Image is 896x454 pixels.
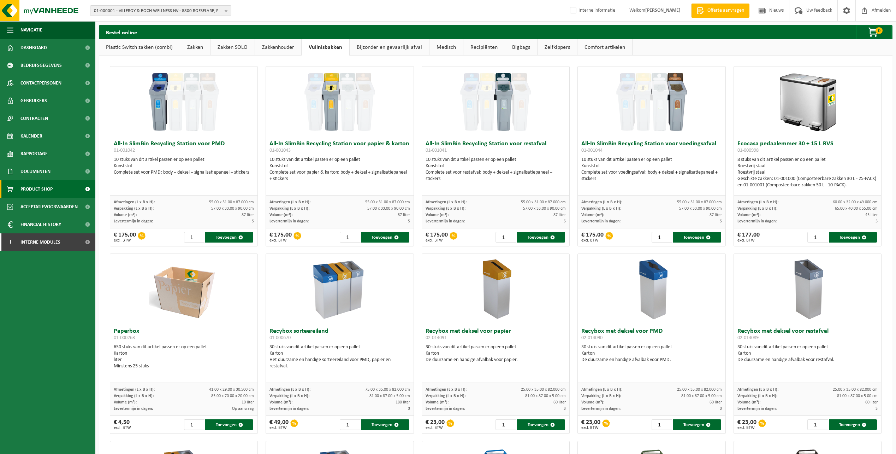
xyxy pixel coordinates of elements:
[581,141,722,155] h3: All-In SlimBin Recycling Station voor voedingsafval
[691,4,749,18] a: Offerte aanvragen
[114,357,254,363] div: liter
[114,219,153,223] span: Levertermijn in dagen:
[581,350,722,357] div: Karton
[496,419,516,430] input: 1
[211,206,254,211] span: 57.00 x 33.00 x 90.00 cm
[361,232,409,243] button: Toevoegen
[114,350,254,357] div: Karton
[269,344,410,369] div: 30 stuks van dit artikel passen er op een pallet
[737,394,777,398] span: Verpakking (L x B x H):
[581,200,622,204] span: Afmetingen (L x B x H):
[737,148,759,153] span: 01-000998
[581,419,600,430] div: € 23,00
[525,394,566,398] span: 81.00 x 87.00 x 5.00 cm
[681,394,722,398] span: 81.00 x 87.00 x 5.00 cm
[408,219,410,223] span: 5
[581,344,722,363] div: 30 stuks van dit artikel passen er op een pallet
[20,74,61,92] span: Contactpersonen
[180,39,210,56] a: Zakken
[20,233,60,251] span: Interne modules
[426,328,566,342] h3: Recybox met deksel voor papier
[737,344,878,363] div: 30 stuks van dit artikel passen er op een pallet
[114,163,254,169] div: Kunststof
[679,206,722,211] span: 57.00 x 33.00 x 90.00 cm
[737,169,878,176] div: Roestvrij staal
[20,216,61,233] span: Financial History
[581,206,621,211] span: Verpakking (L x B x H):
[302,39,349,56] a: Vuilnisbakken
[737,176,878,188] div: Geschikte zakken: 01-001000 (Composteerbare zakken 30 L - 25-PACK) en 01-001001 (Composteerbare z...
[807,419,828,430] input: 1
[269,157,410,182] div: 10 stuks van dit artikel passen er op een pallet
[720,219,722,223] span: 5
[737,219,777,223] span: Levertermijn in dagen:
[426,400,449,404] span: Volume (m³):
[496,232,516,243] input: 1
[20,127,42,145] span: Kalender
[269,419,289,430] div: € 49,00
[209,388,254,392] span: 41.00 x 29.00 x 30.500 cm
[856,25,892,39] button: 0
[876,219,878,223] span: 5
[269,169,410,182] div: Complete set voor papier & karton: body + deksel + signalisatiepaneel + stickers
[737,206,777,211] span: Verpakking (L x B x H):
[94,6,222,16] span: 01-000001 - VILLEROY & BOCH WELLNESS NV - 8800 ROESELARE, POPULIERSTRAAT 1
[211,394,254,398] span: 85.00 x 70.00 x 20.00 cm
[205,419,253,430] button: Toevoegen
[304,66,375,137] img: 01-001043
[720,407,722,411] span: 3
[645,8,681,13] strong: [PERSON_NAME]
[677,200,722,204] span: 55.00 x 31.00 x 87.000 cm
[269,400,292,404] span: Volume (m³):
[581,232,604,243] div: € 175,00
[269,350,410,357] div: Karton
[426,426,445,430] span: excl. BTW
[876,407,878,411] span: 3
[581,394,621,398] span: Verpakking (L x B x H):
[737,388,778,392] span: Afmetingen (L x B x H):
[114,426,131,430] span: excl. BTW
[865,400,878,404] span: 60 liter
[269,388,310,392] span: Afmetingen (L x B x H):
[652,419,672,430] input: 1
[114,232,136,243] div: € 175,00
[149,66,219,137] img: 01-001042
[209,200,254,204] span: 55.00 x 31.00 x 87.000 cm
[426,200,467,204] span: Afmetingen (L x B x H):
[737,335,759,340] span: 02-014089
[269,148,291,153] span: 01-001043
[829,419,877,430] button: Toevoegen
[737,200,778,204] span: Afmetingen (L x B x H):
[737,141,878,155] h3: Ecocasa pedaalemmer 30 + 15 L RVS
[20,39,47,57] span: Dashboard
[737,157,878,188] div: 8 stuks van dit artikel passen er op een pallet
[20,21,42,39] span: Navigatie
[269,200,310,204] span: Afmetingen (L x B x H):
[114,213,137,217] span: Volume (m³):
[114,407,153,411] span: Levertermijn in dagen:
[149,254,219,325] img: 01-000263
[460,254,531,325] img: 02-014091
[581,357,722,363] div: De duurzame en handige afvalbak voor PMD.
[581,407,621,411] span: Levertermijn in dagen:
[269,213,292,217] span: Volume (m³):
[304,254,375,325] img: 01-000670
[114,388,155,392] span: Afmetingen (L x B x H):
[426,213,449,217] span: Volume (m³):
[20,92,47,110] span: Gebruikers
[737,419,756,430] div: € 23,00
[255,39,301,56] a: Zakkenhouder
[114,157,254,176] div: 10 stuks van dit artikel passen er op een pallet
[564,407,566,411] span: 3
[269,141,410,155] h3: All-In SlimBin Recycling Station voor papier & karton
[581,157,722,182] div: 10 stuks van dit artikel passen er op een pallet
[114,363,254,369] div: Minstens 25 stuks
[426,357,566,363] div: De duurzame en handige afvalbak voor papier.
[269,232,292,243] div: € 175,00
[677,388,722,392] span: 25.00 x 35.00 x 82.000 cm
[269,219,309,223] span: Levertermijn in dagen:
[426,335,447,340] span: 02-014091
[361,419,409,430] button: Toevoegen
[7,233,13,251] span: I
[114,148,135,153] span: 01-001042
